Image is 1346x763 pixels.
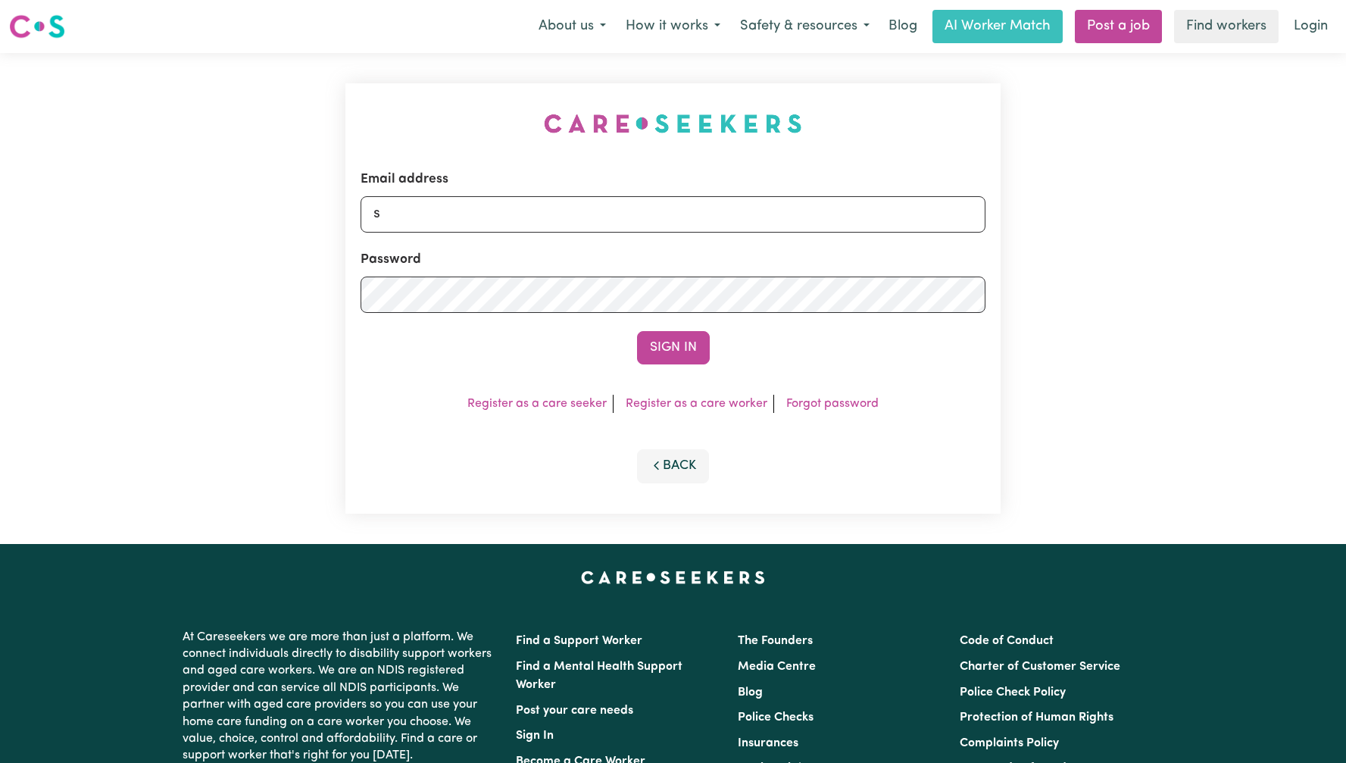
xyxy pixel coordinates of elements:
a: Find a Mental Health Support Worker [516,661,682,691]
button: Sign In [637,331,710,364]
a: Police Check Policy [960,686,1066,699]
a: Register as a care worker [626,398,767,410]
a: Blog [738,686,763,699]
a: AI Worker Match [932,10,1063,43]
input: Email address [361,195,985,232]
a: Register as a care seeker [467,398,607,410]
a: Post a job [1075,10,1162,43]
label: Password [361,250,421,270]
a: Find a Support Worker [516,635,642,647]
a: The Founders [738,635,813,647]
a: Media Centre [738,661,816,673]
a: Police Checks [738,711,814,724]
a: Protection of Human Rights [960,711,1113,724]
a: Careseekers home page [581,571,765,583]
a: Forgot password [786,398,879,410]
a: Sign In [516,730,554,742]
button: About us [529,11,616,42]
a: Complaints Policy [960,737,1059,749]
a: Careseekers logo [9,9,65,44]
label: Email address [361,170,448,189]
button: How it works [616,11,730,42]
a: Code of Conduct [960,635,1054,647]
a: Login [1285,10,1337,43]
button: Back [637,449,710,483]
a: Find workers [1174,10,1279,43]
a: Blog [879,10,926,43]
a: Charter of Customer Service [960,661,1120,673]
img: Careseekers logo [9,13,65,40]
button: Safety & resources [730,11,879,42]
a: Post your care needs [516,705,633,717]
a: Insurances [738,737,798,749]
